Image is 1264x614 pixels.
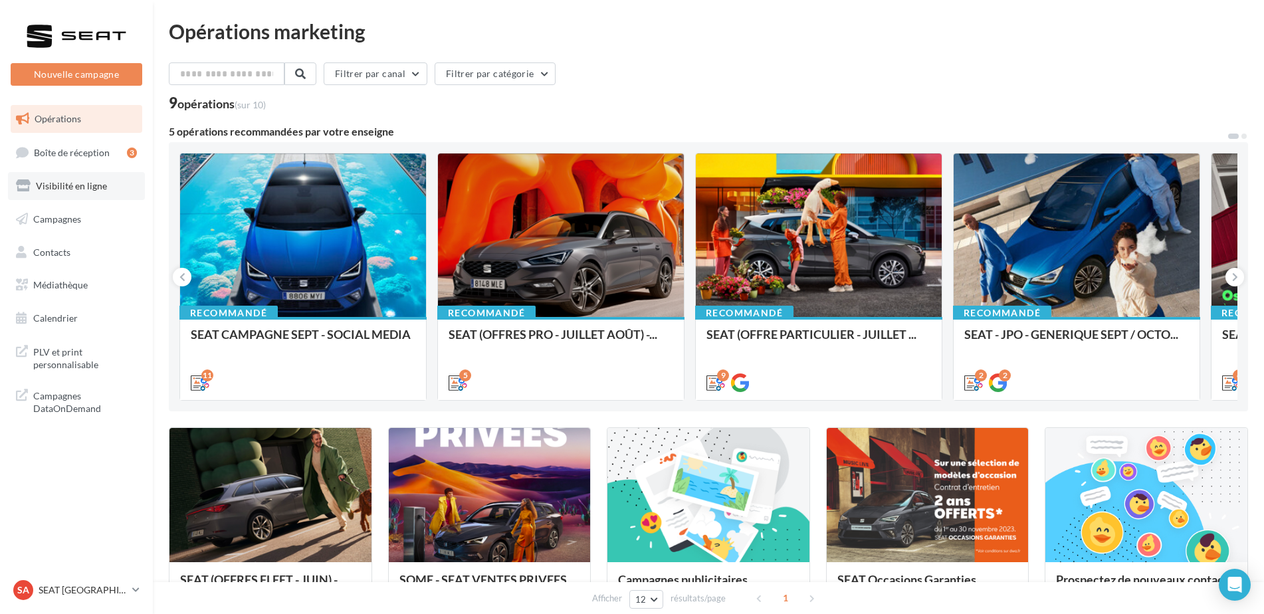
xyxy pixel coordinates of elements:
div: Open Intercom Messenger [1219,569,1251,601]
span: Campagnes [33,213,81,225]
a: Calendrier [8,304,145,332]
span: PLV et print personnalisable [33,343,137,371]
div: opérations [177,98,266,110]
span: SEAT - JPO - GENERIQUE SEPT / OCTO... [964,327,1178,342]
span: Prospectez de nouveaux contacts [1056,572,1233,587]
button: Filtrer par canal [324,62,427,85]
div: 6 [1233,369,1245,381]
span: SEAT (OFFRES FLEET - JUIN) - [GEOGRAPHIC_DATA]... [180,572,338,600]
button: Filtrer par catégorie [435,62,556,85]
span: Afficher [592,592,622,605]
div: 9 [717,369,729,381]
a: Médiathèque [8,271,145,299]
span: Opérations [35,113,81,124]
a: Campagnes DataOnDemand [8,381,145,421]
a: PLV et print personnalisable [8,338,145,377]
div: 2 [975,369,987,381]
a: SA SEAT [GEOGRAPHIC_DATA] [11,577,142,603]
span: Médiathèque [33,279,88,290]
span: SEAT (OFFRE PARTICULIER - JUILLET ... [706,327,916,342]
div: Recommandé [179,306,278,320]
a: Campagnes [8,205,145,233]
span: Contacts [33,246,70,257]
div: 3 [127,148,137,158]
div: 2 [999,369,1011,381]
div: Opérations marketing [169,21,1248,41]
span: SEAT CAMPAGNE SEPT - SOCIAL MEDIA [191,327,411,342]
p: SEAT [GEOGRAPHIC_DATA] [39,583,127,597]
div: Recommandé [953,306,1051,320]
a: Contacts [8,239,145,266]
a: Opérations [8,105,145,133]
a: Visibilité en ligne [8,172,145,200]
span: 12 [635,594,647,605]
span: 1 [775,587,796,609]
span: Visibilité en ligne [36,180,107,191]
button: Nouvelle campagne [11,63,142,86]
div: 5 [459,369,471,381]
span: (sur 10) [235,99,266,110]
div: 9 [169,96,266,110]
div: Recommandé [437,306,536,320]
span: Campagnes publicitaires [618,572,748,587]
span: Campagnes DataOnDemand [33,387,137,415]
span: SEAT Occasions Garanties [837,572,976,587]
span: SEAT (OFFRES PRO - JUILLET AOÛT) -... [449,327,657,342]
span: résultats/page [671,592,726,605]
div: 5 opérations recommandées par votre enseigne [169,126,1227,137]
span: Calendrier [33,312,78,324]
div: 11 [201,369,213,381]
button: 12 [629,590,663,609]
a: Boîte de réception3 [8,138,145,167]
span: Boîte de réception [34,146,110,157]
div: Recommandé [695,306,793,320]
span: SOME - SEAT VENTES PRIVEES [399,572,567,587]
span: SA [17,583,29,597]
